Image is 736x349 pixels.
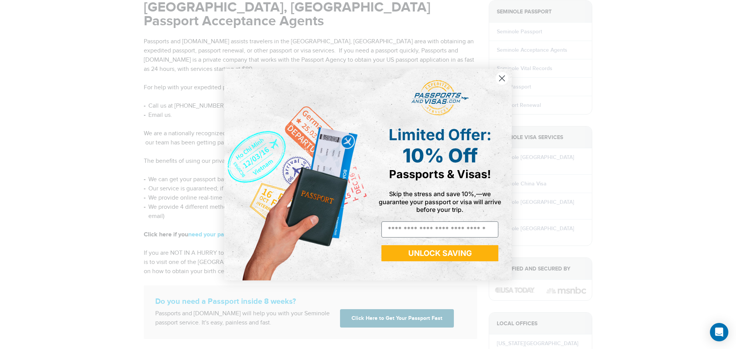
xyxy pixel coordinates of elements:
[402,144,478,167] span: 10% Off
[411,80,469,116] img: passports and visas
[389,167,491,181] span: Passports & Visas!
[381,245,498,261] button: UNLOCK SAVING
[710,323,728,341] div: Open Intercom Messenger
[224,69,368,280] img: de9cda0d-0715-46ca-9a25-073762a91ba7.png
[379,190,501,213] span: Skip the stress and save 10%,—we guarantee your passport or visa will arrive before your trip.
[389,125,491,144] span: Limited Offer:
[495,72,509,85] button: Close dialog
